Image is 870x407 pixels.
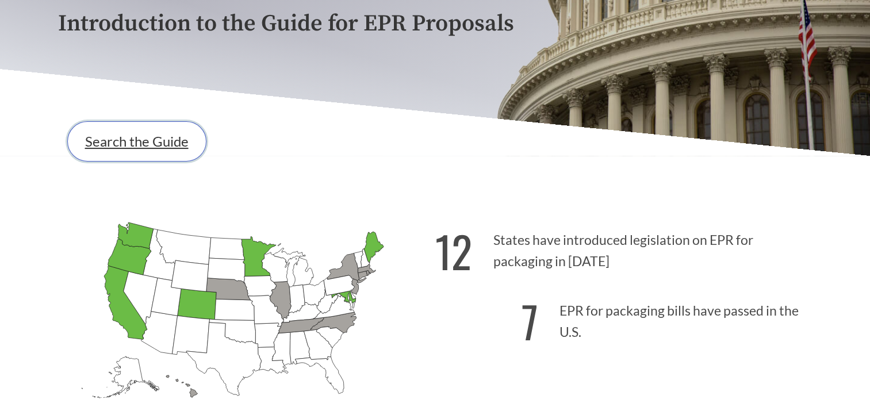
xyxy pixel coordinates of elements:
[435,212,812,283] p: States have introduced legislation on EPR for packaging in [DATE]
[58,11,812,37] p: Introduction to the Guide for EPR Proposals
[522,289,538,353] strong: 7
[435,219,472,283] strong: 12
[67,121,206,162] a: Search the Guide
[435,283,812,354] p: EPR for packaging bills have passed in the U.S.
